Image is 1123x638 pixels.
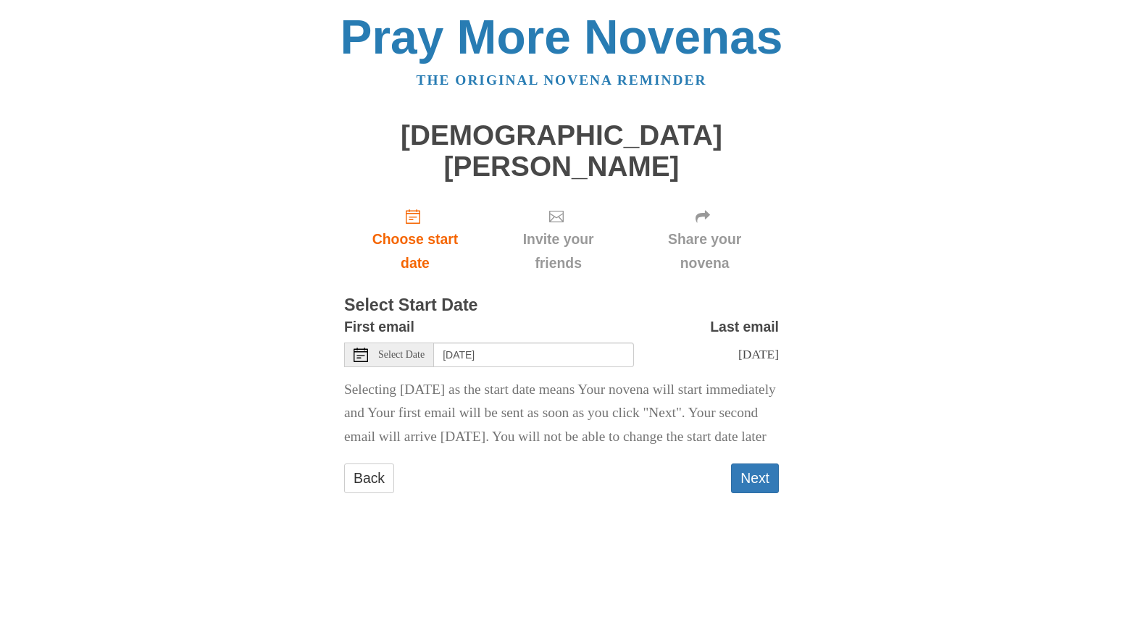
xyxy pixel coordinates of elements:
a: Choose start date [344,196,486,282]
div: Click "Next" to confirm your start date first. [630,196,779,282]
span: Choose start date [359,227,472,275]
h1: [DEMOGRAPHIC_DATA][PERSON_NAME] [344,120,779,182]
span: Share your novena [645,227,764,275]
a: Back [344,463,394,493]
p: Selecting [DATE] as the start date means Your novena will start immediately and Your first email ... [344,378,779,450]
div: Click "Next" to confirm your start date first. [486,196,630,282]
input: Use the arrow keys to pick a date [434,343,634,367]
a: Pray More Novenas [341,10,783,64]
button: Next [731,463,779,493]
span: [DATE] [738,347,779,361]
h3: Select Start Date [344,296,779,315]
label: First email [344,315,414,339]
span: Invite your friends [501,227,616,275]
span: Select Date [378,350,425,360]
a: The original novena reminder [417,72,707,88]
label: Last email [710,315,779,339]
